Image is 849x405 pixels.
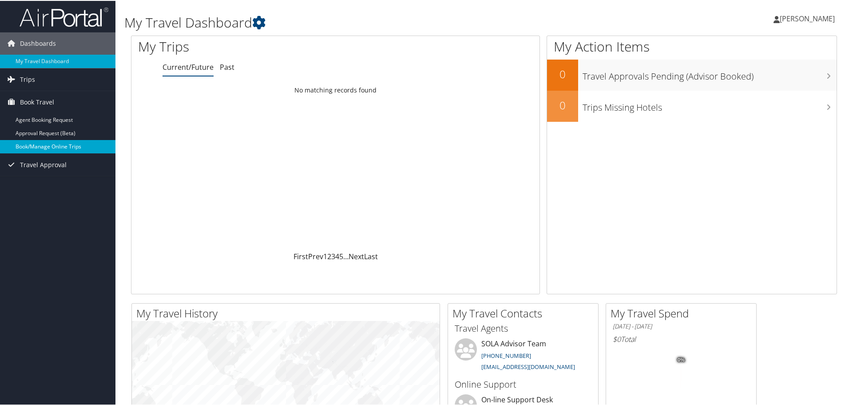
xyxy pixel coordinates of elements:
[452,305,598,320] h2: My Travel Contacts
[124,12,604,31] h1: My Travel Dashboard
[678,357,685,362] tspan: 0%
[131,81,540,97] td: No matching records found
[547,59,837,90] a: 0Travel Approvals Pending (Advisor Booked)
[481,362,575,370] a: [EMAIL_ADDRESS][DOMAIN_NAME]
[136,305,440,320] h2: My Travel History
[450,337,596,374] li: SOLA Advisor Team
[20,90,54,112] span: Book Travel
[611,305,756,320] h2: My Travel Spend
[20,68,35,90] span: Trips
[455,321,591,334] h3: Travel Agents
[163,61,214,71] a: Current/Future
[335,251,339,261] a: 4
[583,96,837,113] h3: Trips Missing Hotels
[327,251,331,261] a: 2
[780,13,835,23] span: [PERSON_NAME]
[339,251,343,261] a: 5
[613,333,750,343] h6: Total
[613,321,750,330] h6: [DATE] - [DATE]
[20,153,67,175] span: Travel Approval
[349,251,364,261] a: Next
[547,90,837,121] a: 0Trips Missing Hotels
[343,251,349,261] span: …
[323,251,327,261] a: 1
[331,251,335,261] a: 3
[481,351,531,359] a: [PHONE_NUMBER]
[455,377,591,390] h3: Online Support
[613,333,621,343] span: $0
[294,251,308,261] a: First
[20,32,56,54] span: Dashboards
[308,251,323,261] a: Prev
[364,251,378,261] a: Last
[583,65,837,82] h3: Travel Approvals Pending (Advisor Booked)
[220,61,234,71] a: Past
[547,66,578,81] h2: 0
[547,97,578,112] h2: 0
[774,4,844,31] a: [PERSON_NAME]
[138,36,363,55] h1: My Trips
[547,36,837,55] h1: My Action Items
[20,6,108,27] img: airportal-logo.png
